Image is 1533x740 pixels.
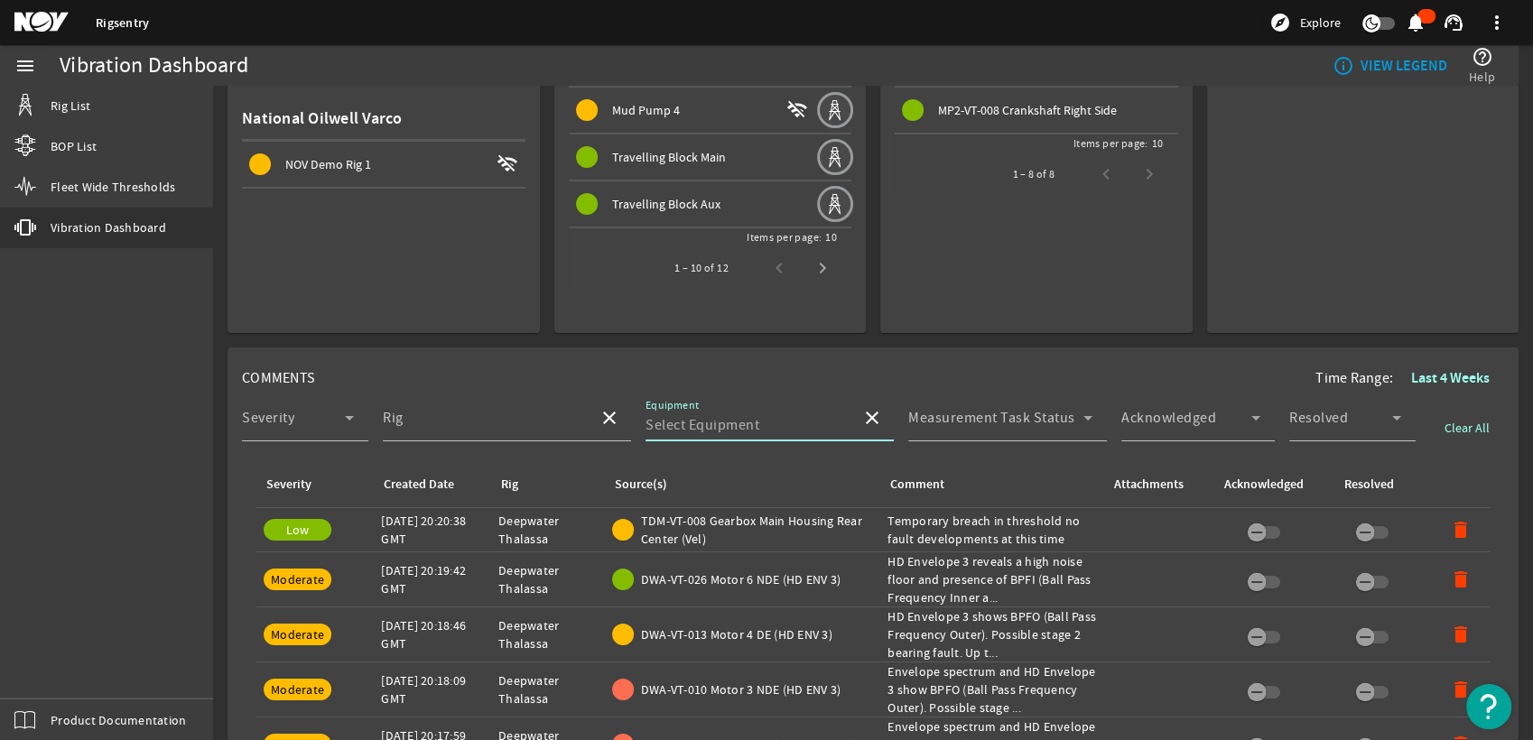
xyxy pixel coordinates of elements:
[861,407,883,429] mat-icon: close
[612,475,867,495] div: Source(s)
[51,218,166,236] span: Vibration Dashboard
[612,102,680,118] span: Mud Pump 4
[612,196,720,212] span: Travelling Block Aux
[908,409,1075,427] mat-label: Measurement Task Status
[1152,134,1164,153] div: 10
[1114,475,1184,495] div: Attachments
[887,607,1097,661] div: HD Envelope 3 shows BPFO (Ball Pass Frequency Outer). Possible stage 2 bearing fault. Up t...
[271,571,324,587] span: Moderate
[1111,475,1200,495] div: Attachments
[242,97,525,142] div: National Oilwell Varco
[1262,8,1348,37] button: Explore
[501,475,518,495] div: Rig
[1450,519,1472,541] mat-icon: delete
[381,475,477,495] div: Created Date
[569,88,816,133] button: Mud Pump 4
[14,55,36,77] mat-icon: menu
[381,616,484,652] div: [DATE] 20:18:46 GMT
[266,475,311,495] div: Severity
[747,228,822,246] div: Items per page:
[498,616,598,652] div: Deepwater Thalassa
[51,97,90,115] span: Rig List
[384,475,454,495] div: Created Date
[271,626,324,643] span: Moderate
[646,414,847,436] input: Select Equipment
[1361,57,1447,75] b: VIEW LEGEND
[1450,679,1472,700] mat-icon: delete
[646,399,699,412] mat-label: Equipment
[1430,412,1504,444] button: Clear All
[887,552,1097,606] div: HD Envelope 3 reveals a high noise floor and presence of BPFI (Ball Pass Frequency Inner a...
[890,475,944,495] div: Comment
[1469,68,1495,86] span: Help
[1224,475,1304,495] div: Acknowledged
[1300,14,1341,32] span: Explore
[242,369,315,387] span: COMMENTS
[381,512,484,548] div: [DATE] 20:20:38 GMT
[96,14,149,32] a: Rigsentry
[1397,362,1504,394] button: Last 4 Weeks
[1073,134,1148,153] div: Items per page:
[1342,475,1417,495] div: Resolved
[887,475,1090,495] div: Comment
[498,671,598,708] div: Deepwater Thalassa
[383,414,584,436] input: Select a Rig
[1450,624,1472,645] mat-icon: delete
[801,246,844,290] button: Next page
[498,475,590,495] div: Rig
[825,228,837,246] div: 10
[498,512,598,548] div: Deepwater Thalassa
[887,662,1097,717] div: Envelope spectrum and HD Envelope 3 show BPFO (Ball Pass Frequency Outer). Possible stage ...
[264,475,359,495] div: Severity
[383,409,404,427] mat-label: Rig
[1289,409,1348,427] mat-label: Resolved
[285,156,371,172] span: NOV Demo Rig 1
[1466,684,1511,729] button: Open Resource Center
[498,561,598,597] div: Deepwater Thalassa
[381,561,484,597] div: [DATE] 20:19:42 GMT
[1325,50,1454,82] button: VIEW LEGEND
[895,88,1178,133] button: MP2-VT-008 Crankshaft Right Side
[938,102,1117,118] span: MP2-VT-008 Crankshaft Right Side
[1344,475,1394,495] div: Resolved
[14,217,36,238] mat-icon: vibration
[1443,12,1464,33] mat-icon: support_agent
[286,522,310,538] span: Low
[887,512,1097,548] div: Temporary breach in threshold no fault developments at this time
[51,178,175,196] span: Fleet Wide Thresholds
[641,680,841,698] span: DWA-VT-010 Motor 3 NDE (HD ENV 3)
[1121,409,1216,427] mat-label: Acknowledged
[497,153,518,175] mat-icon: wifi_off
[60,57,248,75] div: Vibration Dashboard
[242,142,525,187] button: NOV Demo Rig 1
[1450,569,1472,590] mat-icon: delete
[1445,419,1490,437] span: Clear All
[599,407,620,429] mat-icon: close
[1411,368,1490,387] b: Last 4 Weeks
[674,259,729,277] div: 1 – 10 of 12
[615,475,667,495] div: Source(s)
[271,681,324,698] span: Moderate
[242,409,294,427] mat-label: Severity
[1333,55,1347,77] mat-icon: info_outline
[569,181,816,227] button: Travelling Block Aux
[1475,1,1519,44] button: more_vert
[1472,46,1493,68] mat-icon: help_outline
[1315,362,1504,394] div: Time Range:
[612,149,726,165] span: Travelling Block Main
[786,99,808,121] mat-icon: wifi_off
[1013,165,1055,183] div: 1 – 8 of 8
[1222,475,1320,495] div: Acknowledged
[381,671,484,708] div: [DATE] 20:18:09 GMT
[1269,12,1291,33] mat-icon: explore
[569,134,816,180] button: Travelling Block Main
[1405,12,1426,33] mat-icon: notifications
[51,137,97,155] span: BOP List
[51,711,186,729] span: Product Documentation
